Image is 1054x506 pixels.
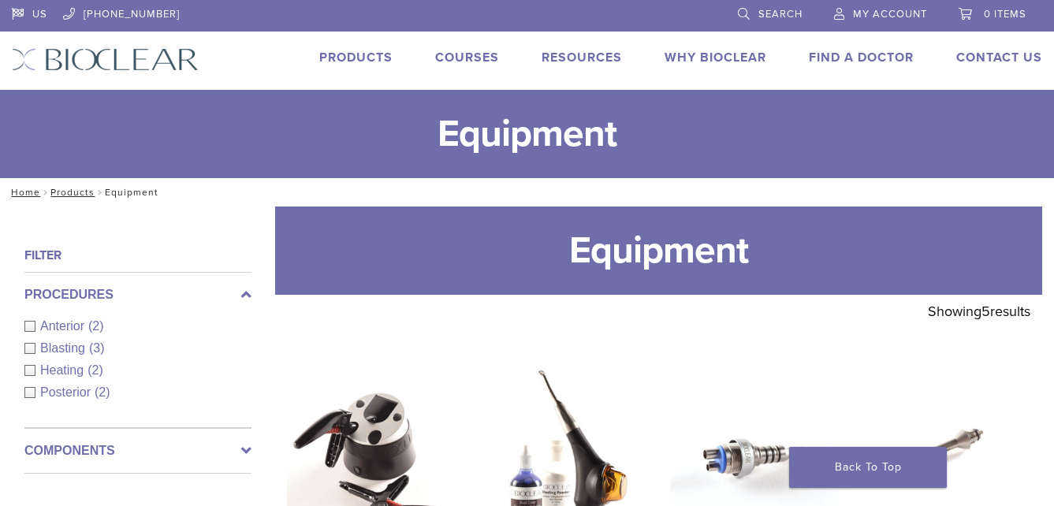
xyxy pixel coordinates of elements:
span: My Account [853,8,927,20]
img: Bioclear [12,48,199,71]
a: Contact Us [956,50,1042,65]
a: Products [50,187,95,198]
a: Courses [435,50,499,65]
span: / [95,188,105,196]
span: Blasting [40,341,89,355]
span: Search [758,8,803,20]
a: Back To Top [789,447,947,488]
span: (2) [95,385,110,399]
span: / [40,188,50,196]
label: Components [24,441,251,460]
a: Home [6,187,40,198]
span: 5 [981,303,990,320]
span: (2) [88,363,103,377]
h1: Equipment [275,206,1042,295]
span: Posterior [40,385,95,399]
span: 0 items [984,8,1026,20]
a: Find A Doctor [809,50,914,65]
label: Procedures [24,285,251,304]
a: Why Bioclear [665,50,766,65]
span: (3) [89,341,105,355]
a: Products [319,50,393,65]
a: Resources [542,50,622,65]
p: Showing results [928,295,1030,328]
span: Heating [40,363,88,377]
h4: Filter [24,246,251,265]
span: Anterior [40,319,88,333]
span: (2) [88,319,104,333]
